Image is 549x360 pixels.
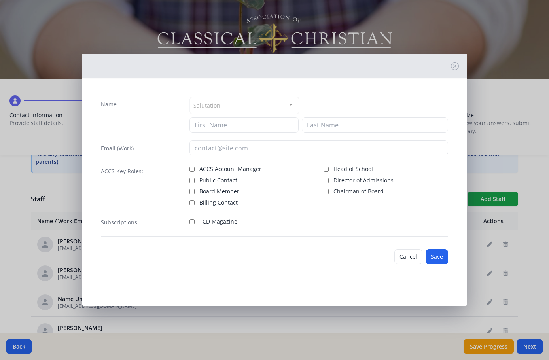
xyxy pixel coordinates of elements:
label: Subscriptions: [101,218,139,226]
span: ACCS Account Manager [199,165,261,173]
input: Head of School [324,167,329,172]
label: ACCS Key Roles: [101,167,143,175]
span: Director of Admissions [333,176,394,184]
span: Board Member [199,188,239,195]
span: Billing Contact [199,199,238,207]
button: Save [426,249,448,264]
input: Chairman of Board [324,189,329,194]
input: Last Name [302,117,448,133]
span: Salutation [193,100,220,110]
span: Head of School [333,165,373,173]
input: TCD Magazine [189,219,195,224]
button: Cancel [394,249,422,264]
input: First Name [189,117,298,133]
input: Public Contact [189,178,195,183]
input: Billing Contact [189,200,195,205]
input: ACCS Account Manager [189,167,195,172]
label: Name [101,100,117,108]
span: Public Contact [199,176,237,184]
span: TCD Magazine [199,218,237,225]
label: Email (Work) [101,144,134,152]
input: contact@site.com [189,140,448,155]
input: Director of Admissions [324,178,329,183]
span: Chairman of Board [333,188,384,195]
input: Board Member [189,189,195,194]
